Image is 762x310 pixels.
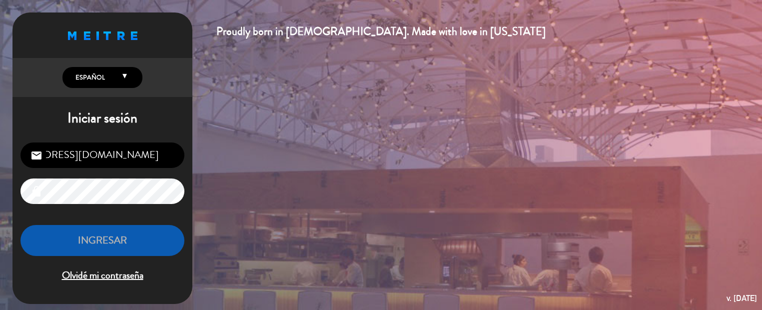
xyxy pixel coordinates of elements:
[73,72,105,82] span: Español
[20,225,184,256] button: INGRESAR
[20,267,184,284] span: Olvidé mi contraseña
[20,142,184,168] input: Correo Electrónico
[727,291,757,305] div: v. [DATE]
[30,149,42,161] i: email
[12,110,192,127] h1: Iniciar sesión
[30,185,42,197] i: lock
